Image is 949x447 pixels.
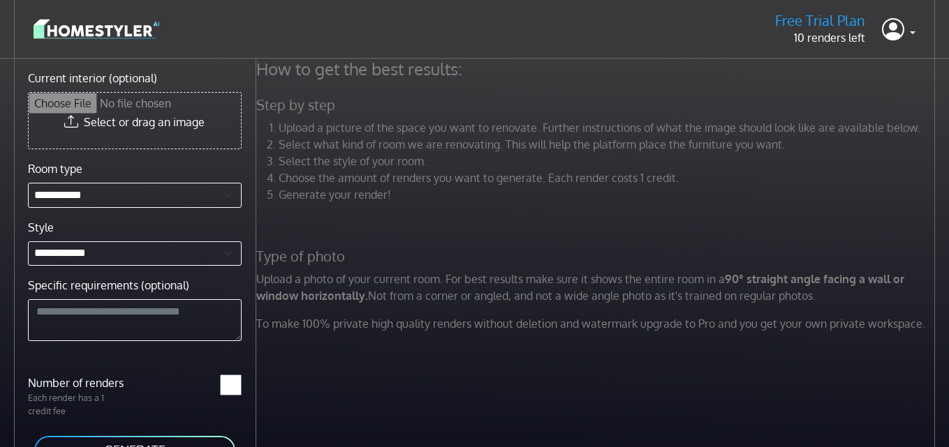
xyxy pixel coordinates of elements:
[28,70,157,86] label: Current interior (optional)
[248,315,947,332] p: To make 100% private high quality renders without deletion and watermark upgrade to Pro and you g...
[279,136,939,153] li: Select what kind of room we are renovating. This will help the platform place the furniture you w...
[775,12,865,29] h5: Free Trial Plan
[279,186,939,203] li: Generate your render!
[28,219,54,236] label: Style
[28,160,82,177] label: Room type
[20,374,135,391] label: Number of renders
[248,248,947,265] h5: Type of photo
[775,29,865,46] p: 10 renders left
[256,272,904,303] strong: 90° straight angle facing a wall or window horizontally.
[248,271,947,304] p: Upload a photo of your current room. For best results make sure it shows the entire room in a Not...
[279,119,939,136] li: Upload a picture of the space you want to renovate. Further instructions of what the image should...
[279,169,939,186] li: Choose the amount of renders you want to generate. Each render costs 1 credit.
[248,96,947,114] h5: Step by step
[20,391,135,418] p: Each render has a 1 credit fee
[279,153,939,169] li: Select the style of your room.
[34,17,159,41] img: logo-3de290ba35641baa71223ecac5eacb59cb85b4c7fdf211dc9aaecaaee71ea2f8.svg
[248,59,947,79] h4: How to get the best results:
[28,277,189,294] label: Specific requirements (optional)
